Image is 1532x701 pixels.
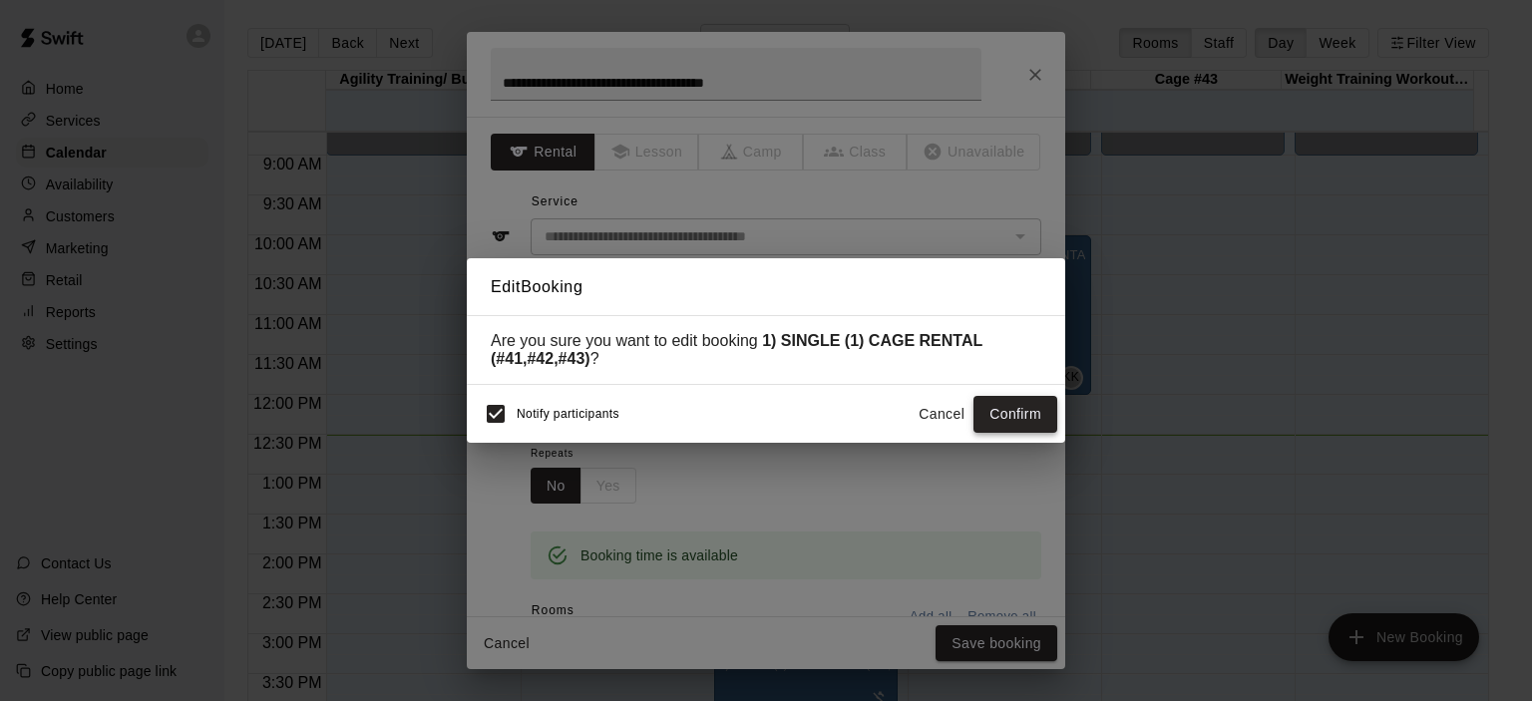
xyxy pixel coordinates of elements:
[973,396,1057,433] button: Confirm
[910,396,973,433] button: Cancel
[467,258,1065,316] h2: Edit Booking
[517,408,619,422] span: Notify participants
[491,332,982,367] strong: 1) SINGLE (1) CAGE RENTAL (#41,#42,#43)
[491,332,1041,368] div: Are you sure you want to edit booking ?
